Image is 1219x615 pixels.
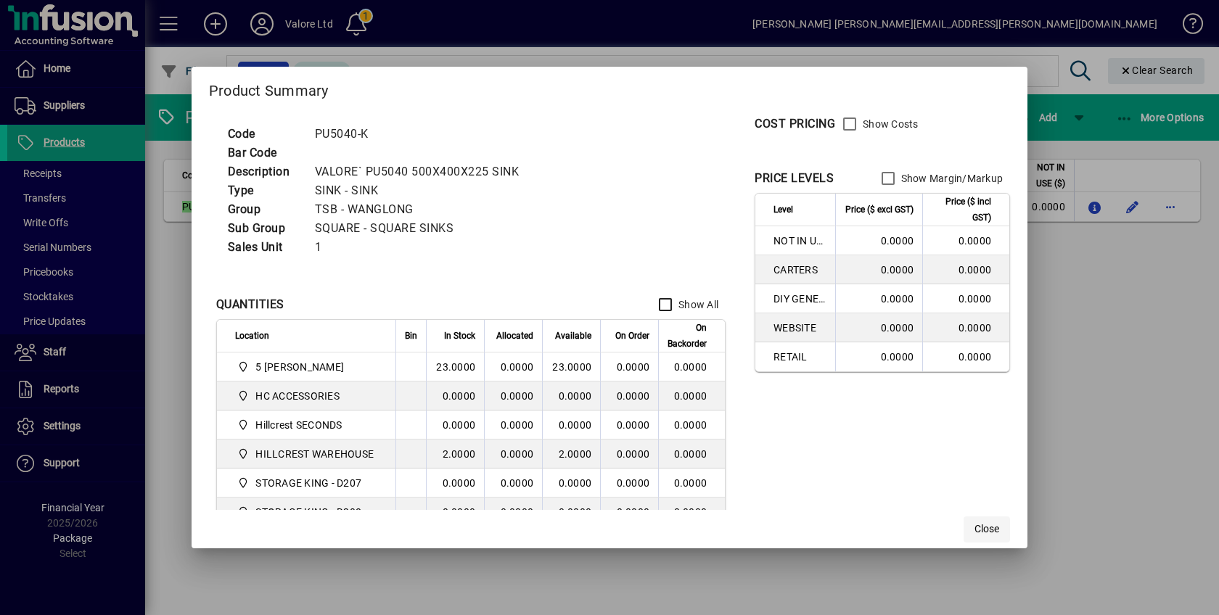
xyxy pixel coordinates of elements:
[773,292,826,306] span: DIY GENERAL
[835,284,922,313] td: 0.0000
[658,439,725,469] td: 0.0000
[898,171,1003,186] label: Show Margin/Markup
[235,445,379,463] span: HILLCREST WAREHOUSE
[216,296,284,313] div: QUANTITIES
[484,352,542,381] td: 0.0000
[542,469,600,498] td: 0.0000
[221,125,308,144] td: Code
[235,328,269,344] span: Location
[542,498,600,527] td: 0.0000
[658,410,725,439] td: 0.0000
[426,410,484,439] td: 0.0000
[835,255,922,284] td: 0.0000
[676,297,718,312] label: Show All
[484,469,542,498] td: 0.0000
[922,255,1009,284] td: 0.0000
[308,238,537,257] td: 1
[255,418,342,432] span: Hillcrest SECONDS
[835,226,922,255] td: 0.0000
[845,202,914,218] span: Price ($ excl GST)
[617,419,650,431] span: 0.0000
[658,498,725,527] td: 0.0000
[255,505,361,519] span: STORAGE KING - D208
[974,521,999,537] span: Close
[555,328,591,344] span: Available
[615,328,649,344] span: On Order
[235,474,379,492] span: STORAGE KING - D207
[617,448,650,460] span: 0.0000
[192,67,1027,109] h2: Product Summary
[426,439,484,469] td: 2.0000
[405,328,417,344] span: Bin
[308,219,537,238] td: SQUARE - SQUARE SINKS
[860,117,919,131] label: Show Costs
[542,410,600,439] td: 0.0000
[658,469,725,498] td: 0.0000
[426,469,484,498] td: 0.0000
[484,439,542,469] td: 0.0000
[235,387,379,405] span: HC ACCESSORIES
[755,115,835,133] div: COST PRICING
[542,381,600,410] td: 0.0000
[221,219,308,238] td: Sub Group
[255,360,344,374] span: 5 [PERSON_NAME]
[308,200,537,219] td: TSB - WANGLONG
[617,361,650,373] span: 0.0000
[255,389,340,403] span: HC ACCESSORIES
[668,320,707,352] span: On Backorder
[255,447,374,461] span: HILLCREST WAREHOUSE
[221,238,308,257] td: Sales Unit
[444,328,475,344] span: In Stock
[496,328,533,344] span: Allocated
[617,506,650,518] span: 0.0000
[542,352,600,381] td: 23.0000
[308,125,537,144] td: PU5040-K
[617,477,650,489] span: 0.0000
[773,350,826,364] span: RETAIL
[658,352,725,381] td: 0.0000
[964,516,1010,542] button: Close
[773,234,826,248] span: NOT IN USE
[221,200,308,219] td: Group
[235,503,379,521] span: STORAGE KING - D208
[235,416,379,434] span: Hillcrest SECONDS
[773,321,826,335] span: WEBSITE
[308,181,537,200] td: SINK - SINK
[221,144,308,162] td: Bar Code
[922,226,1009,255] td: 0.0000
[835,313,922,342] td: 0.0000
[773,202,793,218] span: Level
[426,498,484,527] td: 0.0000
[835,342,922,371] td: 0.0000
[922,313,1009,342] td: 0.0000
[221,162,308,181] td: Description
[426,352,484,381] td: 23.0000
[484,381,542,410] td: 0.0000
[426,381,484,410] td: 0.0000
[773,263,826,277] span: CARTERS
[755,170,834,187] div: PRICE LEVELS
[484,410,542,439] td: 0.0000
[235,358,379,376] span: 5 Colombo Hamilton
[542,439,600,469] td: 2.0000
[932,194,991,226] span: Price ($ incl GST)
[308,162,537,181] td: VALORE` PU5040 500X400X225 SINK
[658,381,725,410] td: 0.0000
[922,284,1009,313] td: 0.0000
[255,476,361,490] span: STORAGE KING - D207
[484,498,542,527] td: 0.0000
[617,390,650,402] span: 0.0000
[221,181,308,200] td: Type
[922,342,1009,371] td: 0.0000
